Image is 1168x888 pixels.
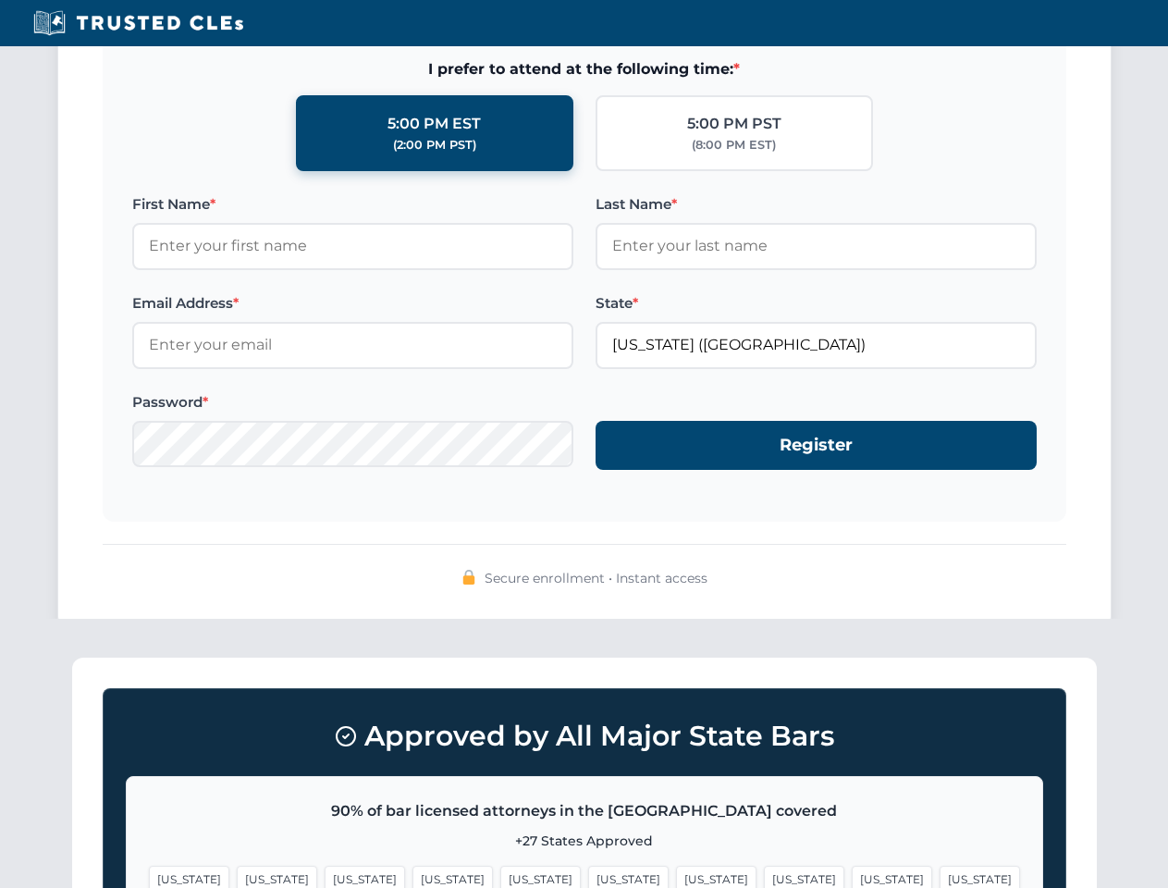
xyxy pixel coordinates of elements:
[132,322,573,368] input: Enter your email
[132,193,573,216] label: First Name
[149,799,1020,823] p: 90% of bar licensed attorneys in the [GEOGRAPHIC_DATA] covered
[461,570,476,585] img: 🔒
[387,112,481,136] div: 5:00 PM EST
[126,711,1043,761] h3: Approved by All Major State Bars
[393,136,476,154] div: (2:00 PM PST)
[692,136,776,154] div: (8:00 PM EST)
[149,831,1020,851] p: +27 States Approved
[596,193,1037,216] label: Last Name
[132,57,1037,81] span: I prefer to attend at the following time:
[596,322,1037,368] input: Florida (FL)
[596,223,1037,269] input: Enter your last name
[28,9,249,37] img: Trusted CLEs
[596,292,1037,314] label: State
[132,223,573,269] input: Enter your first name
[687,112,781,136] div: 5:00 PM PST
[132,391,573,413] label: Password
[596,421,1037,470] button: Register
[485,568,707,588] span: Secure enrollment • Instant access
[132,292,573,314] label: Email Address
